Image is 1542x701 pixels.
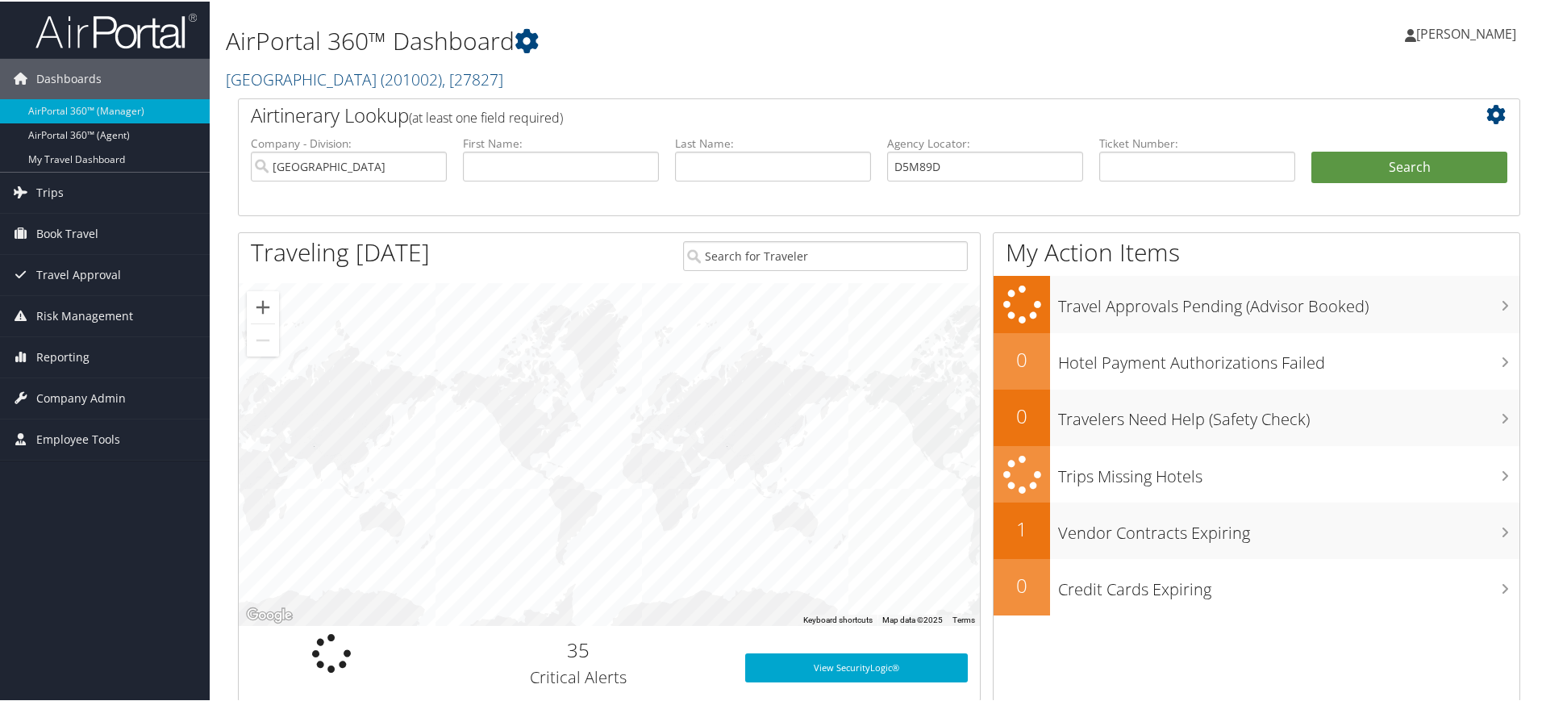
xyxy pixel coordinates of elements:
[436,635,721,662] h2: 35
[1058,512,1519,543] h3: Vendor Contracts Expiring
[994,234,1519,268] h1: My Action Items
[409,107,563,125] span: (at least one field required)
[243,603,296,624] img: Google
[994,557,1519,614] a: 0Credit Cards Expiring
[882,614,943,623] span: Map data ©2025
[381,67,442,89] span: ( 201002 )
[994,344,1050,372] h2: 0
[1058,342,1519,373] h3: Hotel Payment Authorizations Failed
[35,10,197,48] img: airportal-logo.png
[226,67,503,89] a: [GEOGRAPHIC_DATA]
[994,501,1519,557] a: 1Vendor Contracts Expiring
[251,134,447,150] label: Company - Division:
[1058,456,1519,486] h3: Trips Missing Hotels
[436,665,721,687] h3: Critical Alerts
[994,332,1519,388] a: 0Hotel Payment Authorizations Failed
[243,603,296,624] a: Open this area in Google Maps (opens a new window)
[247,323,279,355] button: Zoom out
[994,388,1519,444] a: 0Travelers Need Help (Safety Check)
[251,100,1401,127] h2: Airtinerary Lookup
[36,171,64,211] span: Trips
[463,134,659,150] label: First Name:
[36,294,133,335] span: Risk Management
[36,377,126,417] span: Company Admin
[442,67,503,89] span: , [ 27827 ]
[887,134,1083,150] label: Agency Locator:
[994,444,1519,502] a: Trips Missing Hotels
[251,234,430,268] h1: Traveling [DATE]
[1311,150,1507,182] button: Search
[994,514,1050,541] h2: 1
[994,401,1050,428] h2: 0
[1405,8,1532,56] a: [PERSON_NAME]
[952,614,975,623] a: Terms (opens in new tab)
[994,274,1519,332] a: Travel Approvals Pending (Advisor Booked)
[1416,23,1516,41] span: [PERSON_NAME]
[36,212,98,252] span: Book Travel
[1099,134,1295,150] label: Ticket Number:
[36,336,90,376] span: Reporting
[683,240,968,269] input: Search for Traveler
[36,57,102,98] span: Dashboards
[675,134,871,150] label: Last Name:
[803,613,873,624] button: Keyboard shortcuts
[247,290,279,322] button: Zoom in
[745,652,968,681] a: View SecurityLogic®
[36,253,121,294] span: Travel Approval
[1058,398,1519,429] h3: Travelers Need Help (Safety Check)
[36,418,120,458] span: Employee Tools
[226,23,1097,56] h1: AirPortal 360™ Dashboard
[1058,569,1519,599] h3: Credit Cards Expiring
[1058,286,1519,316] h3: Travel Approvals Pending (Advisor Booked)
[994,570,1050,598] h2: 0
